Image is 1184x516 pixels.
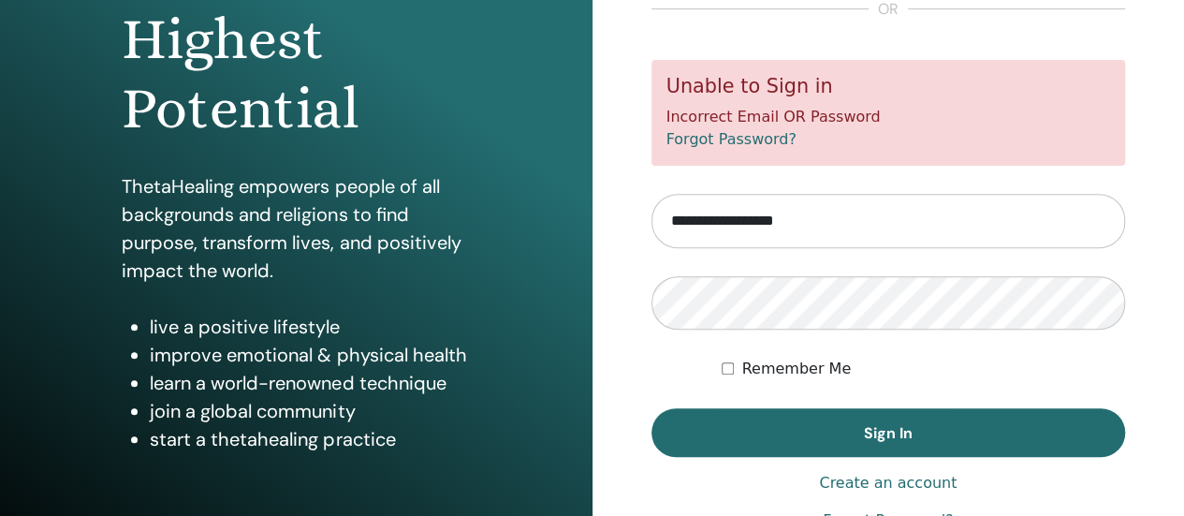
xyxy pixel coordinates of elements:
p: ThetaHealing empowers people of all backgrounds and religions to find purpose, transform lives, a... [122,172,470,285]
li: improve emotional & physical health [150,341,470,369]
li: start a thetahealing practice [150,425,470,453]
li: learn a world-renowned technique [150,369,470,397]
li: join a global community [150,397,470,425]
button: Sign In [651,408,1126,457]
a: Forgot Password? [666,130,797,148]
div: Incorrect Email OR Password [651,60,1126,166]
div: Keep me authenticated indefinitely or until I manually logout [722,358,1125,380]
label: Remember Me [741,358,851,380]
li: live a positive lifestyle [150,313,470,341]
a: Create an account [819,472,957,494]
span: Sign In [864,423,913,443]
h5: Unable to Sign in [666,75,1111,98]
